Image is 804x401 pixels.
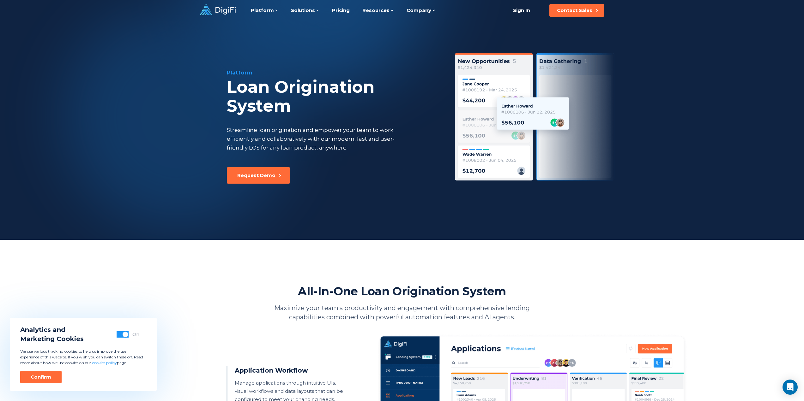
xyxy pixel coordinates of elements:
[227,167,290,184] button: Request Demo
[549,4,604,17] button: Contact Sales
[20,371,62,383] button: Confirm
[31,374,51,380] div: Confirm
[92,360,117,365] a: cookies policy
[557,7,592,14] div: Contact Sales
[20,334,84,344] span: Marketing Cookies
[298,284,506,298] h2: All-In-One Loan Origination System
[235,366,349,375] h3: Application Workflow
[227,126,406,152] div: Streamline loan origination and empower your team to work efficiently and collaboratively with ou...
[20,325,84,334] span: Analytics and
[265,304,540,322] p: Maximize your team’s productivity and engagement with comprehensive lending capabilities combined...
[227,69,439,76] div: Platform
[505,4,538,17] a: Sign In
[783,380,798,395] div: Open Intercom Messenger
[237,172,275,179] div: Request Demo
[227,78,439,115] div: Loan Origination System
[132,331,139,338] div: On
[20,349,147,366] p: We use various tracking cookies to help us improve the user experience of this website. If you wi...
